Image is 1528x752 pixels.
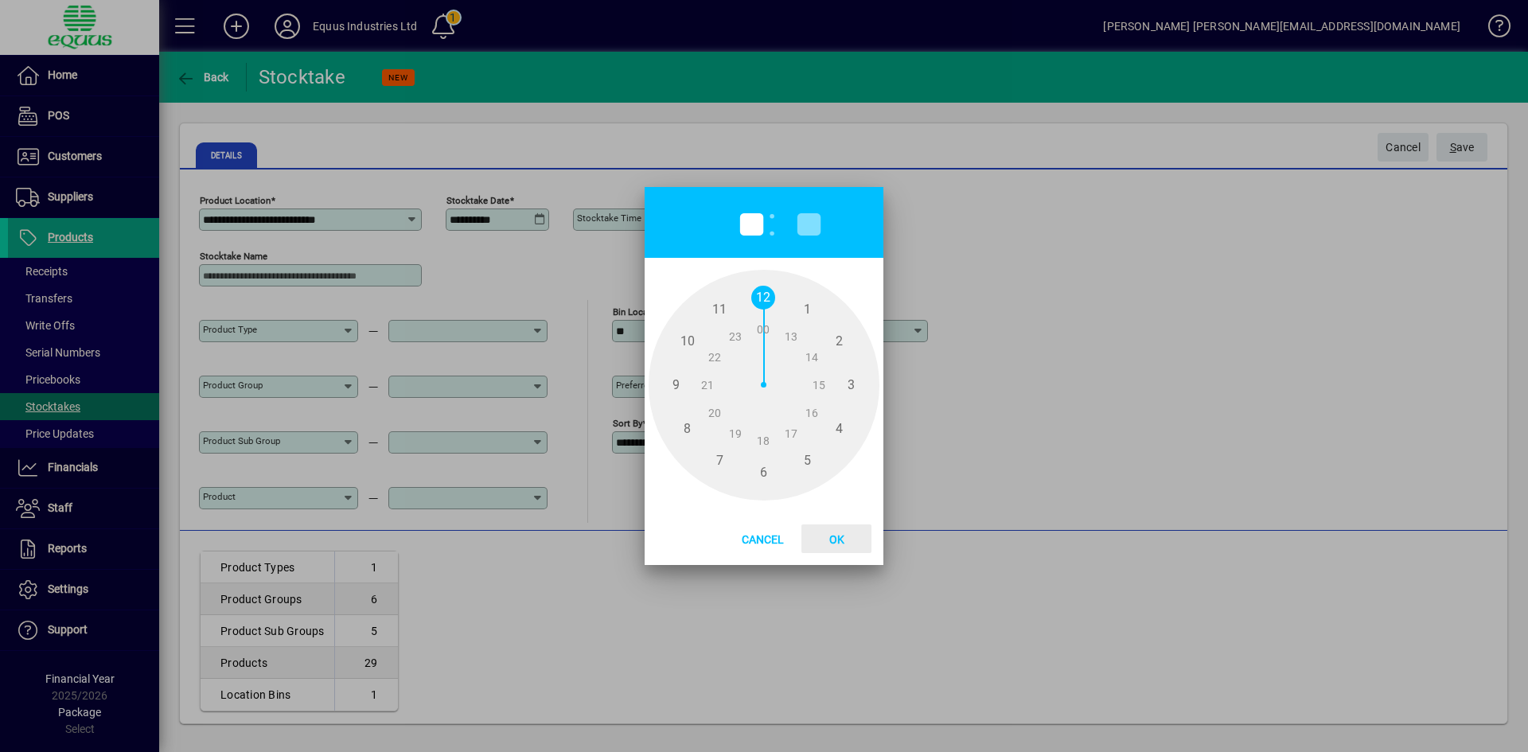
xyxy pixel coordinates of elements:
span: 22 [703,345,727,369]
span: 10 [676,329,700,353]
span: 3 [839,373,863,397]
span: 12 [751,286,775,310]
span: 5 [795,449,819,473]
span: 21 [696,373,719,397]
span: 6 [751,461,775,485]
span: 23 [723,325,747,349]
span: Ok [817,533,857,546]
span: 8 [676,417,700,441]
span: 19 [723,422,747,446]
span: 9 [664,373,688,397]
span: 16 [800,401,824,425]
span: : [767,199,777,245]
span: 7 [707,449,731,473]
span: 2 [827,329,851,353]
span: 18 [751,429,775,453]
span: 13 [779,325,803,349]
span: 4 [827,417,851,441]
span: 15 [807,373,831,397]
button: Ok [801,524,871,553]
button: Cancel [724,524,801,553]
span: 17 [779,422,803,446]
span: Cancel [729,533,797,546]
span: 1 [795,298,819,321]
span: 00 [751,318,775,341]
span: 11 [707,298,731,321]
span: 14 [800,345,824,369]
span: 20 [703,401,727,425]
